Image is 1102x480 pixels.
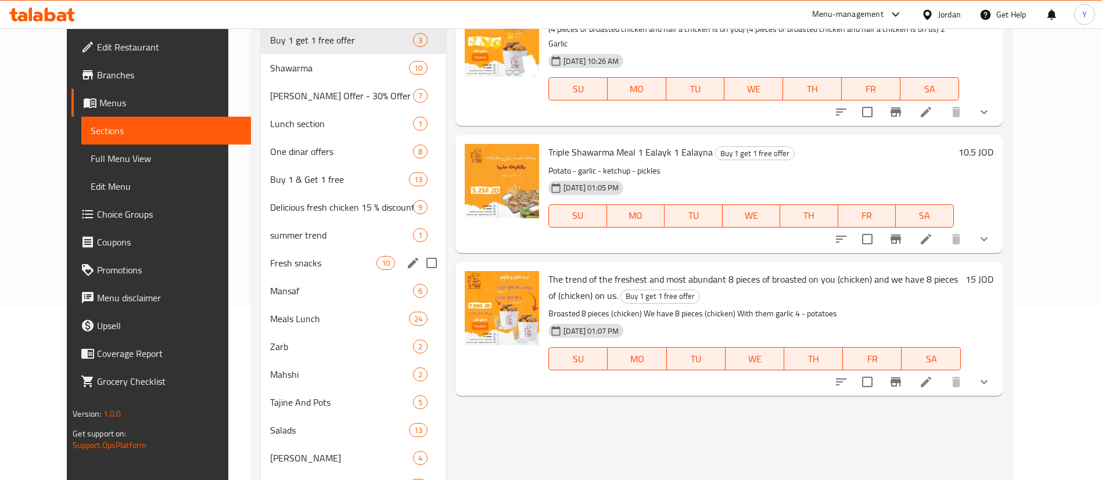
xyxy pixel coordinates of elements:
a: Grocery Checklist [71,367,251,395]
div: items [413,228,428,242]
div: Fresh snacks10edit [261,249,446,277]
span: The trend of the freshest and most abundant 8 pieces of broasted on you (chicken) and we have 8 p... [548,270,958,304]
span: Delicious fresh chicken 15 % discount [270,200,413,214]
span: FR [843,207,892,224]
span: 6 [414,286,427,297]
img: Tunisian fresh trend [465,3,539,77]
div: Tajine And Pots5 [261,388,446,416]
span: 5 [414,397,427,408]
span: Edit Menu [91,179,242,193]
div: Buy 1 get 1 free offer3 [261,26,446,54]
span: 10 [410,63,427,74]
span: 13 [410,425,427,436]
span: WE [729,81,778,98]
span: Mahshi [270,367,413,381]
span: Buy 1 get 1 free offer [270,33,413,47]
button: delete [942,368,970,396]
span: SU [554,207,602,224]
a: Promotions [71,256,251,284]
span: Upsell [97,319,242,333]
a: Full Menu View [81,145,251,172]
div: Buy 1 get 1 free offer [715,146,795,160]
button: FR [843,347,902,370]
span: [PERSON_NAME] [270,451,413,465]
div: items [413,395,428,409]
div: Shawarma10 [261,54,446,82]
span: TU [671,81,720,98]
div: Mansaf [270,284,413,298]
span: [DATE] 01:05 PM [559,182,623,193]
button: TU [665,204,723,228]
div: Qudrat Khalilia [270,451,413,465]
span: 1.0.0 [103,406,121,421]
img: The trend of the freshest and most abundant 8 pieces of broasted on you (chicken) and we have 8 p... [465,271,539,345]
span: summer trend [270,228,413,242]
div: items [413,340,428,353]
div: items [413,89,428,103]
div: items [413,200,428,214]
button: MO [608,347,666,370]
button: SA [902,347,960,370]
div: Zarb2 [261,333,446,360]
div: Jordan [938,8,961,21]
span: 10 [377,258,394,269]
span: Buy 1 & Get 1 free [270,172,409,186]
span: Full Menu View [91,151,242,165]
span: 24 [410,313,427,324]
button: FR [842,77,900,100]
span: TH [785,207,834,224]
div: Lunch section1 [261,110,446,138]
button: SA [896,204,954,228]
span: SU [554,81,603,98]
div: Buy 1 & Get 1 free13 [261,165,446,193]
div: items [409,312,428,326]
div: One dinar offers [270,145,413,158]
button: show more [970,98,998,126]
button: SA [900,77,959,100]
span: TU [669,207,718,224]
span: Buy 1 get 1 free offer [716,147,794,160]
button: delete [942,98,970,126]
div: items [413,451,428,465]
span: TH [788,81,837,98]
p: Broasted 8 pieces (chicken) We have 8 pieces (chicken) With them garlic 4 - potatoes [548,306,960,321]
span: SA [906,351,956,367]
span: Choice Groups [97,207,242,221]
span: 1 [414,118,427,129]
a: Choice Groups [71,200,251,228]
span: SA [905,81,954,98]
span: Salads [270,423,409,437]
div: items [413,33,428,47]
span: Fresh snacks [270,256,376,270]
span: Tajine And Pots [270,395,413,409]
button: edit [404,254,422,272]
a: Support.OpsPlatform [73,438,146,453]
button: TH [783,77,842,100]
span: TU [672,351,721,367]
h6: 10.5 JOD [959,144,993,160]
div: [PERSON_NAME] Offer - 30% Offer7 [261,82,446,110]
a: Menu disclaimer [71,284,251,312]
span: [PERSON_NAME] Offer - 30% Offer [270,89,413,103]
div: Delicious fresh chicken 15 % discount9 [261,193,446,221]
div: [PERSON_NAME]4 [261,444,446,472]
span: TH [789,351,838,367]
span: SU [554,351,603,367]
span: Meals Lunch [270,312,409,326]
div: Meals Lunch24 [261,305,446,333]
span: Coverage Report [97,347,242,360]
span: MO [612,351,662,367]
div: items [413,284,428,298]
a: Upsell [71,312,251,340]
span: 2 [414,369,427,380]
button: TU [667,347,726,370]
img: Triple Shawarma Meal 1 Ealayk 1 Ealayna [465,144,539,218]
span: Coupons [97,235,242,249]
button: SU [548,204,606,228]
button: TH [780,204,838,228]
button: SU [548,77,608,100]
